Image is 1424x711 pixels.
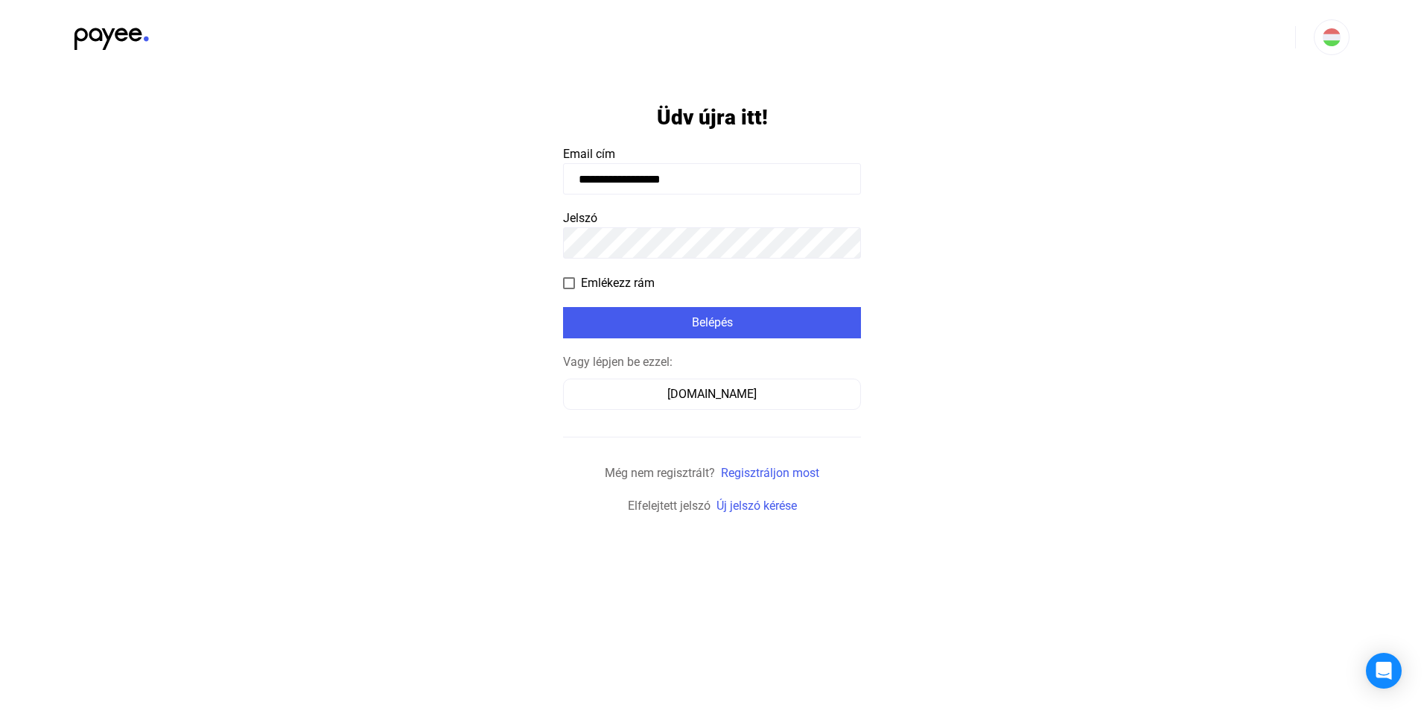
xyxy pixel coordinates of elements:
[563,211,597,225] span: Jelszó
[657,104,768,130] h1: Üdv újra itt!
[721,466,819,480] a: Regisztráljon most
[1323,28,1341,46] img: HU
[568,385,856,403] div: [DOMAIN_NAME]
[568,314,856,332] div: Belépés
[563,307,861,338] button: Belépés
[1366,653,1402,689] div: Open Intercom Messenger
[563,353,861,371] div: Vagy lépjen be ezzel:
[628,499,711,513] span: Elfelejtett jelszó
[563,387,861,401] a: [DOMAIN_NAME]
[563,379,861,410] button: [DOMAIN_NAME]
[716,499,797,513] a: Új jelszó kérése
[1314,19,1350,55] button: HU
[74,19,149,50] img: black-payee-blue-dot.svg
[581,274,655,292] span: Emlékezz rám
[563,147,615,161] span: Email cím
[605,466,715,480] span: Még nem regisztrált?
